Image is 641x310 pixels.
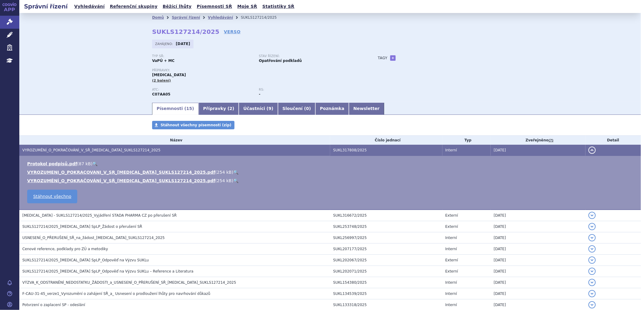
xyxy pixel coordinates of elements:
th: Číslo jednací [330,136,442,145]
span: (2 balení) [152,79,171,82]
a: Sloučení (0) [278,103,315,115]
span: Propranolol - SUKLS127214/2025_Vyjádření STADA PHARMA CZ po přerušení SŘ [22,213,177,218]
a: Vyhledávání [208,15,233,20]
td: [DATE] [491,210,585,221]
a: Moje SŘ [235,2,259,11]
span: 2 [229,106,232,111]
p: Typ SŘ: [152,54,253,58]
a: Běžící lhůty [161,2,193,11]
strong: VaPÚ + MC [152,59,174,63]
li: SUKLS127214/2025 [241,13,285,22]
th: Název [19,136,330,145]
a: 🔍 [233,170,238,175]
button: detail [588,257,596,264]
td: [DATE] [491,244,585,255]
th: Typ [442,136,491,145]
td: [DATE] [491,232,585,244]
span: SUKLS127214/2025_Propranolol SpLP_Žádost o přerušení SŘ [22,224,142,229]
span: VÝZVA_K_ODSTRANĚNÍ_NEDOSTATKU_ŽÁDOSTI_a_USNESENÍ_O_PŘERUŠENÍ_SŘ_PROPRANOLOL_SUKLS127214_2025 [22,280,236,285]
a: Písemnosti (15) [152,103,199,115]
a: Protokol podpisů.pdf [27,161,77,166]
span: F-CAU-31-45_verze1_Vyrozumění o zahájení SŘ_a_ Usnesení o prodloužení lhůty pro navrhování důkazů [22,292,210,296]
td: SUKL134539/2025 [330,288,442,299]
li: ( ) [27,169,635,175]
td: [DATE] [491,277,585,288]
a: Newsletter [349,103,384,115]
a: Referenční skupiny [108,2,159,11]
td: SUKL202067/2025 [330,255,442,266]
span: 254 kB [217,170,232,175]
span: SUKLS127214/2025_Propranolol SpLP_Odpověď na Výzvu SUKLu [22,258,149,262]
span: Interní [445,303,457,307]
p: ATC: [152,88,253,92]
td: SUKL253748/2025 [330,221,442,232]
a: Stáhnout všechno [27,190,77,203]
td: [DATE] [491,255,585,266]
strong: - [259,92,260,96]
span: USNESENÍ_O_PŘERUŠENÍ_SŘ_na_žádost_PROPRANOLOL_SUKLS127214_2025 [22,236,165,240]
th: Detail [585,136,641,145]
span: Interní [445,236,457,240]
p: RS: [259,88,360,92]
th: Zveřejněno [491,136,585,145]
a: Účastníci (9) [239,103,278,115]
span: VYROZUMĚNÍ_O_POKRAČOVÁNÍ_V_SŘ_PROPRANOLOL_SUKLS127214_2025 [22,148,161,152]
td: SUKL256997/2025 [330,232,442,244]
strong: [DATE] [176,42,190,46]
span: 254 kB [217,178,232,183]
td: [DATE] [491,221,585,232]
span: Interní [445,148,457,152]
p: Přípravky: [152,69,366,72]
button: detail [588,223,596,230]
span: 9 [269,106,272,111]
span: 15 [186,106,192,111]
td: SUKL316672/2025 [330,210,442,221]
span: Externí [445,269,458,273]
li: ( ) [27,178,635,184]
a: Vyhledávání [72,2,107,11]
span: [MEDICAL_DATA] [152,73,186,77]
span: Interní [445,280,457,285]
td: SUKL202071/2025 [330,266,442,277]
td: SUKL317808/2025 [330,145,442,156]
span: Stáhnout všechny písemnosti (zip) [161,123,231,127]
a: VYROZUMĚNÍ_O_POKRAČOVÁNÍ_V_SŘ_[MEDICAL_DATA]_SUKLS127214_2025.pdf [27,178,215,183]
p: Stav řízení: [259,54,360,58]
td: SUKL154380/2025 [330,277,442,288]
a: Písemnosti SŘ [195,2,234,11]
span: Interní [445,247,457,251]
button: detail [588,234,596,241]
a: Domů [152,15,164,20]
h3: Tagy [378,54,387,62]
span: SUKLS127214/2025_Propranolol SpLP_Odpověď na Výzvu SUKLu – Reference a Literatura [22,269,193,273]
span: 87 kB [79,161,91,166]
li: ( ) [27,161,635,167]
a: Statistiky SŘ [260,2,296,11]
button: detail [588,245,596,253]
a: VYROZUMENI_O_POKRACOVANI_V_SR_[MEDICAL_DATA]_SUKLS127214_2025.pdf [27,170,215,175]
a: 🔍 [92,161,97,166]
abbr: (?) [549,138,553,143]
button: detail [588,290,596,297]
span: Zahájeno: [155,41,174,46]
td: SUKL207177/2025 [330,244,442,255]
td: [DATE] [491,288,585,299]
td: [DATE] [491,145,585,156]
strong: SUKLS127214/2025 [152,28,219,35]
button: detail [588,268,596,275]
a: Stáhnout všechny písemnosti (zip) [152,121,234,129]
span: Interní [445,292,457,296]
a: VERSO [224,29,241,35]
strong: PROPRANOLOL [152,92,171,96]
a: Poznámka [315,103,349,115]
td: [DATE] [491,266,585,277]
button: detail [588,301,596,308]
a: 🔍 [233,178,238,183]
button: detail [588,147,596,154]
span: Cenové reference, podklady pro ZÚ a metodiky [22,247,108,251]
button: detail [588,279,596,286]
a: Správní řízení [172,15,200,20]
span: Externí [445,224,458,229]
h2: Správní řízení [19,2,72,11]
span: 0 [306,106,309,111]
